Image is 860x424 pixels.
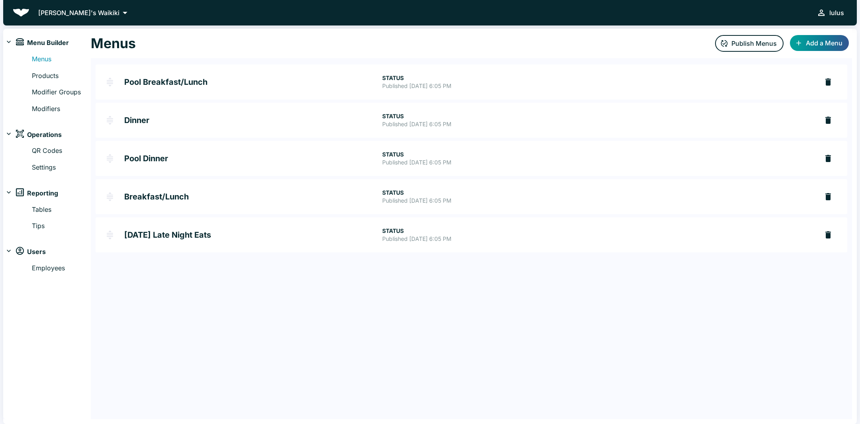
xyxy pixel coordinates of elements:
div: usersUsers [3,244,91,260]
span: Users [27,247,46,257]
a: Pool DinnerSTATUSPublished [DATE] 6:05 PM [96,141,819,176]
button: delete Dinner [819,111,838,130]
button: delete Pool Breakfast/Lunch [819,72,838,92]
span: Menu Builder [27,38,69,48]
a: Menus [32,54,91,64]
a: Settings [32,162,91,173]
img: drag-handle.svg [105,77,115,87]
a: Products [32,71,91,81]
p: Published [DATE] 6:05 PM [382,158,812,166]
div: menuMenu Builder [3,35,91,51]
p: Published [DATE] 6:05 PM [382,197,812,205]
button: [PERSON_NAME]'s Waikiki [36,7,133,19]
h2: Dinner [124,116,382,124]
button: delete Breakfast/Lunch [819,187,838,206]
a: QR Codes [32,146,91,156]
div: Breakfast/Lunch [96,179,847,214]
img: reports [16,188,24,196]
span: Reporting [27,188,58,199]
p: STATUS [382,74,812,82]
div: Monday Late Night Eats [96,217,847,252]
button: lulus [813,5,847,21]
a: [DATE] Late Night EatsSTATUSPublished [DATE] 6:05 PM [96,217,819,252]
button: Add a Menu [790,35,849,51]
img: Beluga [13,9,29,17]
a: Breakfast/LunchSTATUSPublished [DATE] 6:05 PM [96,179,819,214]
p: Published [DATE] 6:05 PM [382,82,812,90]
div: reportsReporting [3,186,91,201]
a: Modifier Groups [32,87,91,98]
div: lulus [829,7,844,18]
a: Tips [32,221,91,231]
p: Published [DATE] 6:05 PM [382,235,812,243]
a: DinnerSTATUSPublished [DATE] 6:05 PM [96,103,819,138]
button: delete Pool Dinner [819,149,838,168]
h2: [DATE] Late Night Eats [124,231,382,239]
img: operations [16,130,24,138]
h1: Menus [91,35,136,52]
a: Modifiers [32,104,91,114]
div: Pool Breakfast/Lunch [96,64,847,100]
p: Published [DATE] 6:05 PM [382,120,812,128]
h2: Pool Dinner [124,154,382,162]
p: STATUS [382,189,812,197]
img: menu [16,38,24,45]
p: STATUS [382,150,812,158]
h2: Pool Breakfast/Lunch [124,78,382,86]
img: drag-handle.svg [105,115,115,125]
p: STATUS [382,112,812,120]
p: [PERSON_NAME]'s Waikiki [38,8,119,18]
div: Pool Dinner [96,141,847,176]
div: operationsOperations [3,127,91,143]
button: Publish Menus [715,35,784,52]
a: Pool Breakfast/LunchSTATUSPublished [DATE] 6:05 PM [96,64,819,100]
div: Dinner [96,103,847,138]
img: drag-handle.svg [105,230,115,240]
a: Employees [32,263,91,274]
p: STATUS [382,227,812,235]
h2: Breakfast/Lunch [124,193,382,201]
span: Operations [27,130,62,140]
button: delete Monday Late Night Eats [819,225,838,244]
img: drag-handle.svg [105,154,115,163]
img: users [16,247,24,255]
img: drag-handle.svg [105,192,115,201]
a: Tables [32,205,91,215]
